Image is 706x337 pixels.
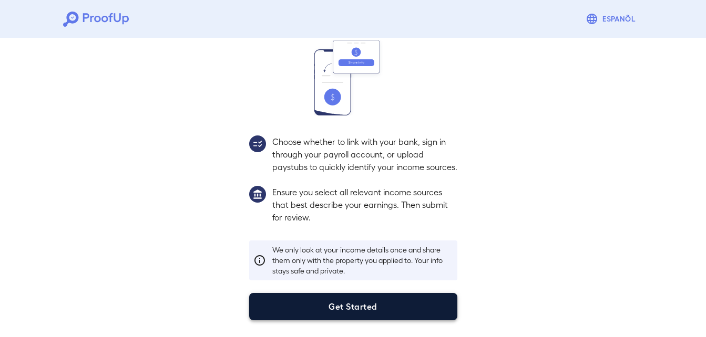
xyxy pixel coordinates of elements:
[272,186,457,224] p: Ensure you select all relevant income sources that best describe your earnings. Then submit for r...
[314,40,393,115] img: transfer_money.svg
[249,186,266,203] img: group1.svg
[272,245,453,276] p: We only look at your income details once and share them only with the property you applied to. Yo...
[272,135,457,173] p: Choose whether to link with your bank, sign in through your payroll account, or upload paystubs t...
[249,293,457,320] button: Get Started
[581,8,643,29] button: Espanõl
[249,135,266,152] img: group2.svg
